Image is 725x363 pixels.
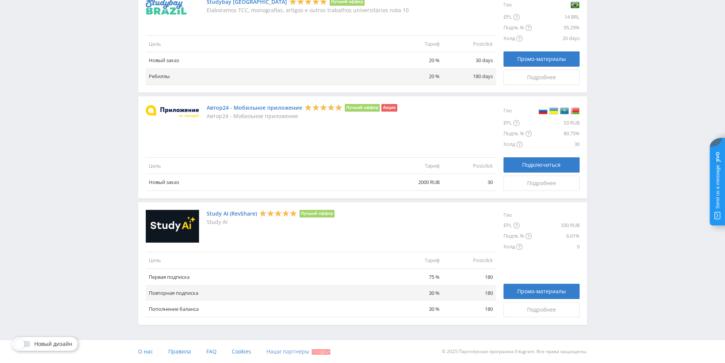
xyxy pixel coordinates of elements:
td: Цель [146,252,389,269]
div: EPL [504,220,532,231]
div: 80.75% [532,128,580,139]
div: Холд [504,241,532,252]
td: Пополнение баланса [146,301,389,317]
div: 5 Stars [304,103,343,111]
a: Cookies [232,340,251,363]
td: Тариф [389,158,443,174]
td: 30 [443,174,496,190]
td: 30 days [443,52,496,69]
div: EPL [504,118,532,128]
span: Подробнее [527,180,556,186]
div: Холд [504,139,532,150]
a: Study AI (RevShare) [207,211,257,217]
li: Лучший оффер [345,104,380,112]
div: 53 RUB [532,118,580,128]
a: Промо-материалы [504,284,580,299]
td: 2000 RUB [389,174,443,190]
div: 95.29% [532,22,580,33]
img: Автор24 - Мобильное приложение [146,105,199,118]
img: Study AI (RevShare) [146,210,199,243]
a: Промо-материалы [504,51,580,67]
a: Правила [168,340,191,363]
a: О нас [138,340,153,363]
span: Скидки [312,349,330,355]
td: 20 % [389,68,443,85]
span: О нас [138,348,153,355]
span: Промо-материалы [517,288,566,294]
a: Автор24 - Мобильное приложение [207,105,302,111]
span: Cookies [232,348,251,355]
div: 0 [532,241,580,252]
span: Правила [168,348,191,355]
td: Ребиллы [146,68,389,85]
span: Подключиться [522,162,561,168]
p: Elaboramos TCC, monografias, artigos e outros trabalhos universitários nota 10 [207,7,409,13]
td: Цель [146,158,389,174]
span: Наши партнеры [266,348,309,355]
div: 20 days [532,33,580,44]
td: 180 [443,269,496,285]
td: 75 % [389,269,443,285]
td: Новый заказ [146,174,389,190]
td: 30 % [389,285,443,301]
td: Цель [146,36,389,52]
td: 20 % [389,52,443,69]
td: Тариф [389,36,443,52]
div: Подтв. % [504,128,532,139]
div: Холд [504,33,532,44]
td: 180 [443,285,496,301]
div: 330 RUB [532,220,580,231]
div: Гео [504,210,532,220]
span: Промо-материалы [517,56,566,62]
td: Тариф [389,252,443,269]
a: Наши партнеры Скидки [266,340,330,363]
span: Подробнее [527,307,556,313]
div: 14 BRL [532,12,580,22]
a: FAQ [206,340,217,363]
p: Автор24 - Мобильное приложение [207,113,397,119]
td: 30 % [389,301,443,317]
td: Postclick [443,36,496,52]
td: Postclick [443,158,496,174]
div: 30 [532,139,580,150]
li: Акция [381,104,397,112]
td: Postclick [443,252,496,269]
td: 180 days [443,68,496,85]
p: Study AI [207,219,335,225]
button: Подключиться [504,157,580,173]
div: Гео [504,104,532,118]
a: Подробнее [504,70,580,85]
div: © 2025 Партнёрская программа Edugram. Все права защищены. [366,340,587,363]
span: Новый дизайн [34,341,72,347]
div: Подтв. % [504,22,532,33]
a: Подробнее [504,176,580,191]
span: Подробнее [527,74,556,80]
td: Новый заказ [146,52,389,69]
div: 6.01% [532,231,580,241]
td: 180 [443,301,496,317]
div: EPL [504,12,532,22]
span: FAQ [206,348,217,355]
div: 5 Stars [259,209,297,217]
td: Первая подписка [146,269,389,285]
li: Лучший оффер [300,210,335,217]
td: Повторная подписка [146,285,389,301]
a: Подробнее [504,302,580,317]
div: Подтв. % [504,231,532,241]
